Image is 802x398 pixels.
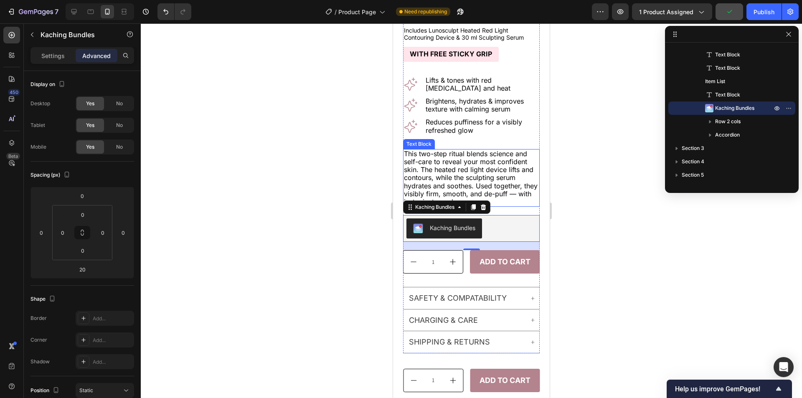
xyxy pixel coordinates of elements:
div: Add... [93,337,132,344]
p: 7 [55,7,58,17]
p: Kaching Bundles [41,30,112,40]
span: Section 4 [682,157,704,166]
div: Border [30,314,47,322]
div: Shadow [30,358,50,365]
span: 1 product assigned [639,8,693,16]
div: Desktop [30,100,50,107]
p: Settings [41,51,65,60]
span: Text Block [715,64,740,72]
span: Yes [86,100,94,107]
span: No [116,100,123,107]
span: Product Page [338,8,376,16]
span: / [335,8,337,16]
span: Need republishing [404,8,447,15]
span: Yes [86,143,94,151]
span: Section 5 [682,171,704,179]
button: Publish [746,3,782,20]
div: 450 [8,89,20,96]
input: 0 [117,226,129,239]
span: No [116,122,123,129]
input: 0 [74,190,91,202]
span: Section 3 [682,144,704,152]
input: 0px [74,244,91,257]
div: Undo/Redo [157,3,191,20]
div: Open Intercom Messenger [774,357,794,377]
iframe: Design area [393,23,550,398]
span: Row 2 cols [715,117,741,126]
img: Kaching Bundles [705,104,713,112]
div: Beta [6,153,20,160]
span: Text Block [715,51,740,59]
span: Yes [86,122,94,129]
span: Text Block [715,91,740,99]
span: Static [79,387,93,393]
input: 0px [74,208,91,221]
span: Item List [705,77,725,86]
input: 20 [74,263,91,276]
span: No [116,143,123,151]
div: Publish [754,8,774,16]
div: Corner [30,336,47,344]
input: 0px [96,226,109,239]
div: Tablet [30,122,45,129]
div: Add... [93,315,132,322]
button: 7 [3,3,62,20]
div: Spacing (px) [30,170,72,181]
button: Static [76,383,134,398]
span: Kaching Bundles [715,104,754,112]
div: Mobile [30,143,46,151]
input: 0px [56,226,69,239]
div: Add... [93,358,132,366]
button: 1 product assigned [632,3,712,20]
div: Position [30,385,61,396]
button: Show survey - Help us improve GemPages! [675,384,784,394]
span: Accordion [715,131,740,139]
input: 0 [35,226,48,239]
span: Help us improve GemPages! [675,385,774,393]
div: Display on [30,79,67,90]
div: Shape [30,294,57,305]
p: Advanced [82,51,111,60]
